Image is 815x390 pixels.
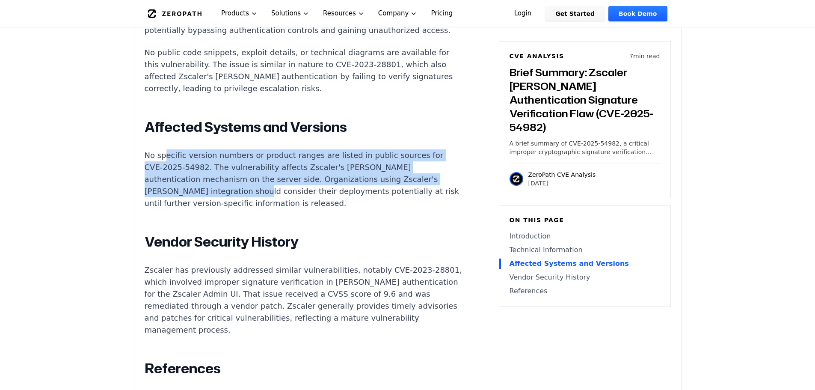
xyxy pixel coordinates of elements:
[145,119,463,136] h2: Affected Systems and Versions
[145,264,463,336] p: Zscaler has previously addressed similar vulnerabilities, notably CVE-2023-28801, which involved ...
[510,245,660,255] a: Technical Information
[510,231,660,241] a: Introduction
[608,6,667,21] a: Book Demo
[545,6,605,21] a: Get Started
[145,233,463,250] h2: Vendor Security History
[510,172,523,186] img: ZeroPath CVE Analysis
[510,52,564,60] h6: CVE Analysis
[510,259,660,269] a: Affected Systems and Versions
[510,272,660,283] a: Vendor Security History
[510,216,660,224] h6: On this page
[145,149,463,209] p: No specific version numbers or product ranges are listed in public sources for CVE-2025-54982. Th...
[528,179,596,188] p: [DATE]
[528,170,596,179] p: ZeroPath CVE Analysis
[145,360,463,377] h2: References
[510,139,660,156] p: A brief summary of CVE-2025-54982, a critical improper cryptographic signature verification issue...
[145,47,463,95] p: No public code snippets, exploit details, or technical diagrams are available for this vulnerabil...
[504,6,542,21] a: Login
[629,52,660,60] p: 7 min read
[510,65,660,134] h3: Brief Summary: Zscaler [PERSON_NAME] Authentication Signature Verification Flaw (CVE-2025-54982)
[510,286,660,296] a: References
